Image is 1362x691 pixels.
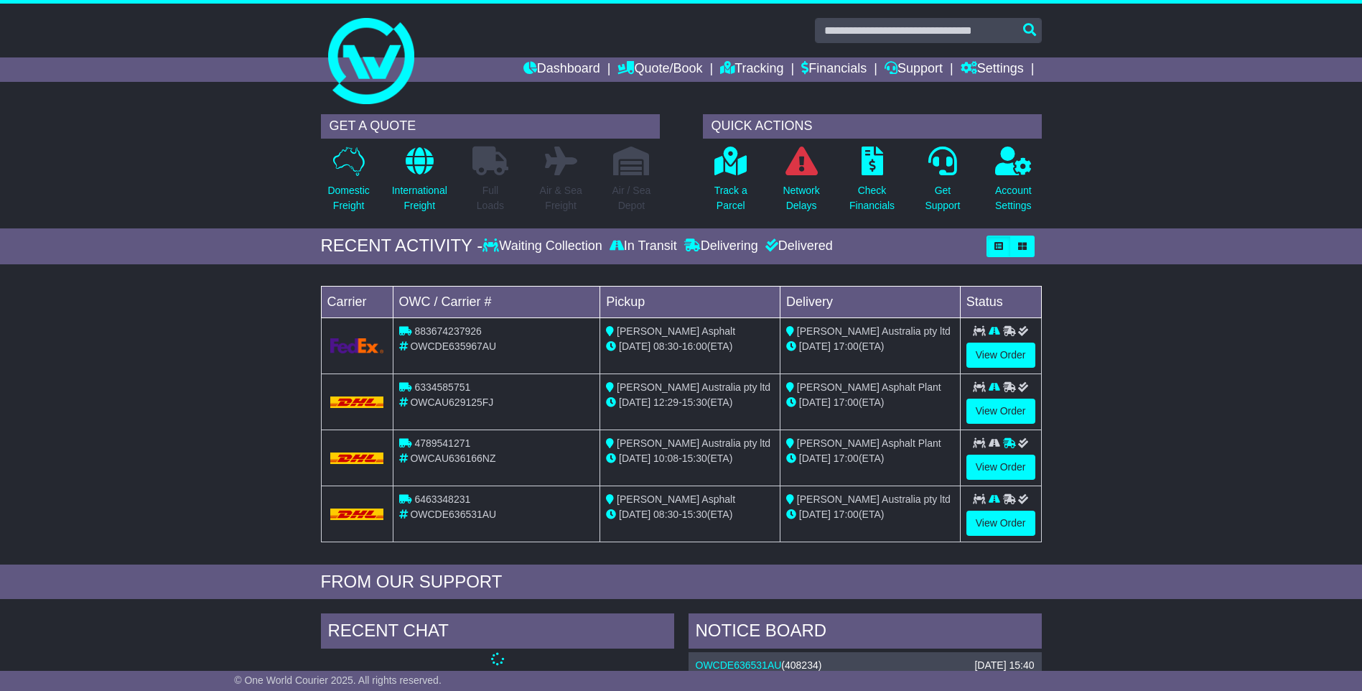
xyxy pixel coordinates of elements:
a: View Order [966,343,1035,368]
div: FROM OUR SUPPORT [321,572,1042,593]
td: Carrier [321,286,393,317]
span: [PERSON_NAME] Australia pty ltd [797,325,951,337]
span: 15:30 [682,453,707,464]
img: GetCarrierServiceLogo [330,338,384,353]
span: OWCAU636166NZ [410,453,495,464]
td: Status [960,286,1041,317]
div: (ETA) [786,339,954,354]
span: [PERSON_NAME] Asphalt [617,325,735,337]
span: 6463348231 [414,493,470,505]
span: 17:00 [834,509,859,520]
p: Network Delays [783,183,819,213]
a: View Order [966,399,1035,424]
p: Check Financials [849,183,895,213]
td: Delivery [780,286,960,317]
a: Track aParcel [714,146,748,221]
a: CheckFinancials [849,146,895,221]
span: [PERSON_NAME] Australia pty ltd [617,437,770,449]
span: 408234 [785,659,818,671]
span: OWCDE636531AU [410,509,496,520]
a: OWCDE636531AU [696,659,782,671]
div: ( ) [696,659,1035,672]
span: 08:30 [653,509,678,520]
p: Domestic Freight [327,183,369,213]
span: 17:00 [834,396,859,408]
span: © One World Courier 2025. All rights reserved. [234,674,442,686]
span: [DATE] [619,340,650,352]
div: RECENT ACTIVITY - [321,236,483,256]
span: [PERSON_NAME] Australia pty ltd [617,381,770,393]
div: (ETA) [786,395,954,410]
span: OWCAU629125FJ [410,396,493,408]
a: GetSupport [924,146,961,221]
span: 17:00 [834,453,859,464]
p: Air / Sea Depot [612,183,651,213]
a: Quote/Book [617,57,702,82]
td: OWC / Carrier # [393,286,600,317]
div: (ETA) [786,507,954,522]
div: - (ETA) [606,507,774,522]
span: 16:00 [682,340,707,352]
td: Pickup [600,286,780,317]
span: [PERSON_NAME] Asphalt Plant [797,437,941,449]
div: Waiting Collection [482,238,605,254]
a: Dashboard [523,57,600,82]
span: [DATE] [799,509,831,520]
img: DHL.png [330,509,384,520]
span: 15:30 [682,509,707,520]
a: InternationalFreight [391,146,448,221]
div: - (ETA) [606,395,774,410]
div: RECENT CHAT [321,613,674,652]
span: 883674237926 [414,325,481,337]
span: 08:30 [653,340,678,352]
a: View Order [966,455,1035,480]
span: OWCDE635967AU [410,340,496,352]
span: [DATE] [799,453,831,464]
span: 6334585751 [414,381,470,393]
div: In Transit [606,238,681,254]
span: [DATE] [619,453,650,464]
span: [PERSON_NAME] Asphalt [617,493,735,505]
div: [DATE] 15:40 [974,659,1034,672]
a: AccountSettings [994,146,1032,221]
p: Air & Sea Freight [540,183,582,213]
a: Financials [801,57,867,82]
span: [DATE] [799,340,831,352]
a: Settings [961,57,1024,82]
a: DomesticFreight [327,146,370,221]
span: [PERSON_NAME] Australia pty ltd [797,493,951,505]
p: Track a Parcel [714,183,747,213]
div: NOTICE BOARD [689,613,1042,652]
div: (ETA) [786,451,954,466]
p: Get Support [925,183,960,213]
div: Delivering [681,238,762,254]
div: GET A QUOTE [321,114,660,139]
span: [DATE] [619,509,650,520]
span: 12:29 [653,396,678,408]
span: 17:00 [834,340,859,352]
span: [DATE] [799,396,831,408]
span: 10:08 [653,453,678,464]
div: - (ETA) [606,451,774,466]
a: View Order [966,511,1035,536]
span: 15:30 [682,396,707,408]
a: Tracking [720,57,783,82]
a: Support [885,57,943,82]
div: - (ETA) [606,339,774,354]
span: [PERSON_NAME] Asphalt Plant [797,381,941,393]
p: Account Settings [995,183,1032,213]
span: 4789541271 [414,437,470,449]
img: DHL.png [330,396,384,408]
span: [DATE] [619,396,650,408]
p: Full Loads [472,183,508,213]
div: QUICK ACTIONS [703,114,1042,139]
p: International Freight [392,183,447,213]
a: NetworkDelays [782,146,820,221]
div: Delivered [762,238,833,254]
img: DHL.png [330,453,384,464]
